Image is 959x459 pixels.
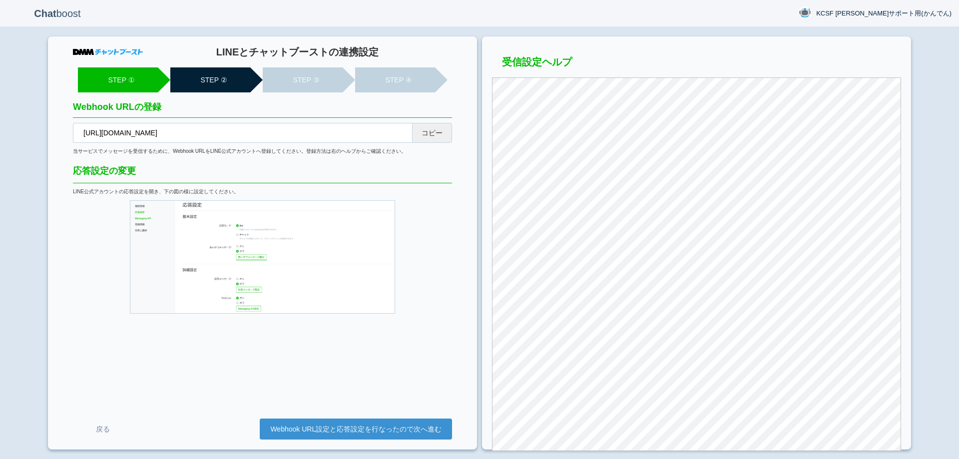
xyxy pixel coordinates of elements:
b: Chat [34,8,56,19]
li: STEP ① [78,67,158,92]
li: STEP ② [170,67,250,92]
div: 当サービスでメッセージを受信するために、Webhook URLをLINE公式アカウントへ登録してください。登録方法は右のヘルプからご確認ください。 [73,148,452,155]
h2: Webhook URLの登録 [73,102,452,118]
img: DMMチャットブースト [73,49,143,55]
li: STEP ③ [263,67,343,92]
span: KCSF [PERSON_NAME]サポート用(かんでん) [816,8,952,18]
div: 応答設定の変更 [73,165,452,183]
h3: 受信設定ヘルプ [492,56,901,72]
p: boost [7,1,107,26]
div: LINE公式アカウントの応答設定を開き、下の図の様に設定してください。 [73,188,452,195]
a: Webhook URL設定と応答設定を行なったので次へ進む [260,419,452,440]
a: 戻る [73,420,133,439]
img: User Image [799,6,811,19]
li: STEP ④ [355,67,435,92]
img: LINE公式アカウント応答設定 [130,200,395,314]
h1: LINEとチャットブーストの連携設定 [143,46,452,57]
button: コピー [412,123,452,143]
